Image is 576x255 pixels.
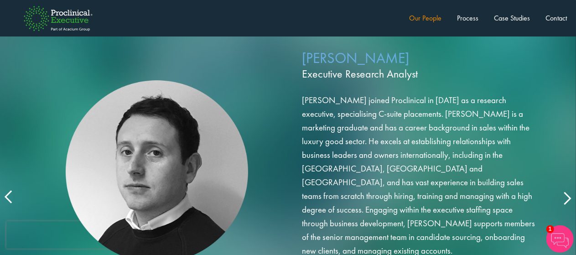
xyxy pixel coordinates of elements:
[494,13,530,23] a: Case Studies
[545,13,567,23] a: Contact
[302,48,538,84] p: [PERSON_NAME]
[546,225,554,233] span: 1
[302,66,538,82] span: Executive Research Analyst
[409,13,441,23] a: Our People
[457,13,478,23] a: Process
[546,225,574,253] img: Chatbot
